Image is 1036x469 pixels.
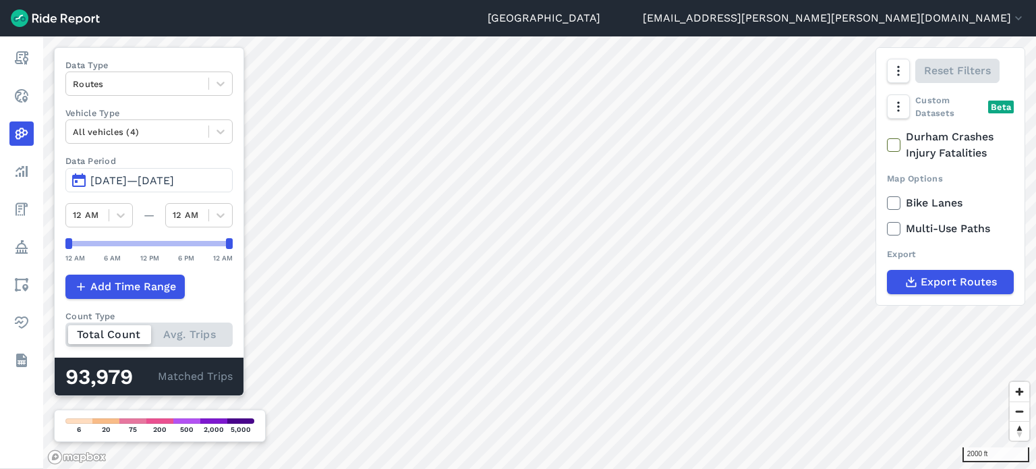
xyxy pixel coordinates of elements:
button: [EMAIL_ADDRESS][PERSON_NAME][PERSON_NAME][DOMAIN_NAME] [643,10,1025,26]
div: 6 AM [104,252,121,264]
a: Realtime [9,84,34,108]
div: Matched Trips [55,358,243,395]
div: Export [887,248,1014,260]
div: 12 PM [140,252,159,264]
a: Mapbox logo [47,449,107,465]
canvas: Map [43,36,1036,469]
span: [DATE]—[DATE] [90,174,174,187]
a: Health [9,310,34,335]
div: — [133,207,165,223]
a: Datasets [9,348,34,373]
label: Multi-Use Paths [887,221,1014,237]
button: Zoom in [1010,382,1029,402]
div: 12 AM [65,252,85,264]
span: Add Time Range [90,279,176,295]
button: Add Time Range [65,275,185,299]
a: [GEOGRAPHIC_DATA] [488,10,600,26]
a: Areas [9,273,34,297]
a: Heatmaps [9,121,34,146]
a: Fees [9,197,34,221]
button: Zoom out [1010,402,1029,421]
button: Reset bearing to north [1010,421,1029,441]
label: Durham Crashes Injury Fatalities [887,129,1014,161]
div: Count Type [65,310,233,323]
div: 2000 ft [962,447,1029,462]
button: Reset Filters [915,59,1000,83]
label: Bike Lanes [887,195,1014,211]
button: [DATE]—[DATE] [65,168,233,192]
div: Custom Datasets [887,94,1014,119]
span: Reset Filters [924,63,991,79]
div: 12 AM [213,252,233,264]
a: Policy [9,235,34,259]
span: Export Routes [921,274,997,290]
label: Vehicle Type [65,107,233,119]
a: Analyze [9,159,34,184]
label: Data Period [65,155,233,167]
div: 6 PM [178,252,194,264]
div: Map Options [887,172,1014,185]
div: 93,979 [65,368,158,386]
label: Data Type [65,59,233,72]
button: Export Routes [887,270,1014,294]
div: Beta [988,101,1014,113]
a: Report [9,46,34,70]
img: Ride Report [11,9,100,27]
